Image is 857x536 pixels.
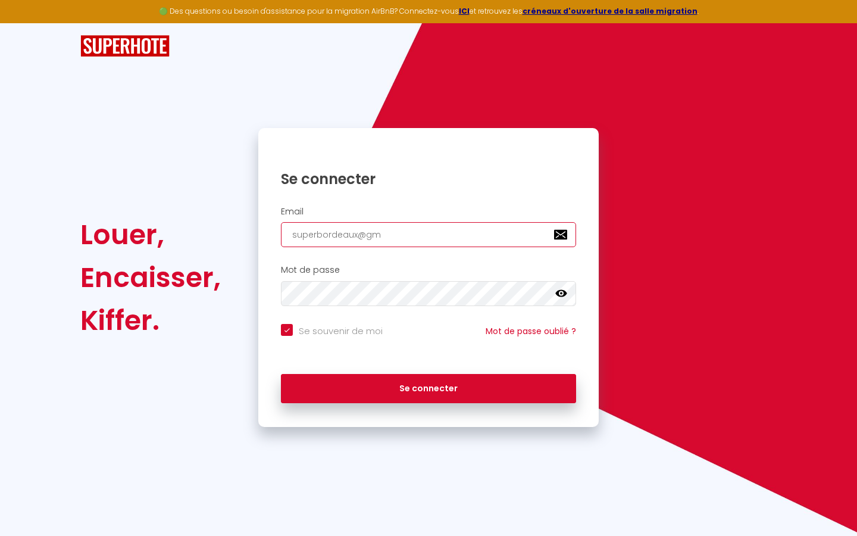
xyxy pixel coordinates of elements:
[281,222,576,247] input: Ton Email
[281,170,576,188] h1: Se connecter
[486,325,576,337] a: Mot de passe oublié ?
[281,374,576,404] button: Se connecter
[80,35,170,57] img: SuperHote logo
[80,213,221,256] div: Louer,
[523,6,698,16] a: créneaux d'ouverture de la salle migration
[80,256,221,299] div: Encaisser,
[281,207,576,217] h2: Email
[10,5,45,40] button: Ouvrir le widget de chat LiveChat
[459,6,470,16] a: ICI
[80,299,221,342] div: Kiffer.
[281,265,576,275] h2: Mot de passe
